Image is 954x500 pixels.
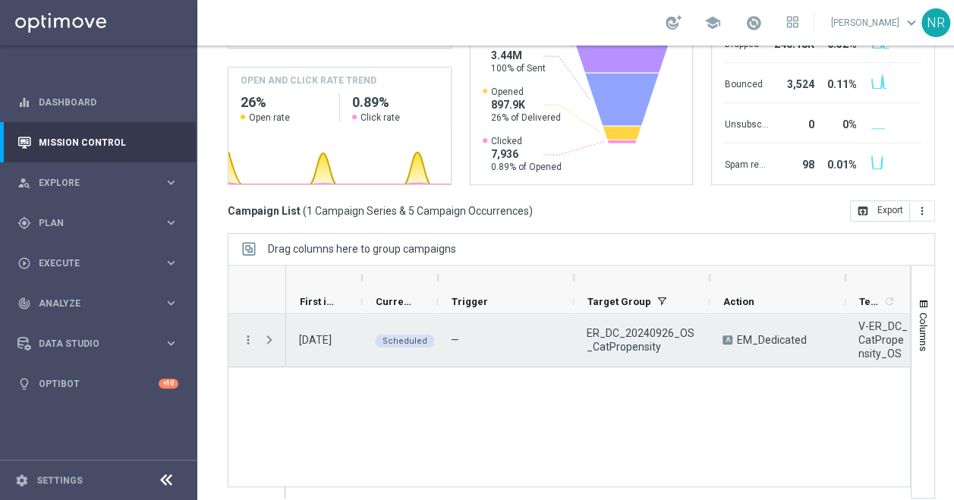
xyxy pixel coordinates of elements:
a: Dashboard [39,82,178,122]
span: First in Range [300,296,336,307]
i: person_search [17,176,31,190]
div: Execute [17,256,164,270]
span: Columns [918,313,930,351]
div: NR [921,8,950,37]
button: equalizer Dashboard [17,96,179,108]
span: 100% of Sent [491,62,546,74]
span: Open rate [249,112,290,124]
div: Bounced [724,71,768,95]
i: lightbulb [17,377,31,391]
i: play_circle_outline [17,256,31,270]
button: play_circle_outline Execute keyboard_arrow_right [17,257,179,269]
div: 3,524 [774,71,814,95]
span: 1 Campaign Series & 5 Campaign Occurrences [307,204,529,218]
div: 98 [774,151,814,175]
span: ( [303,204,307,218]
span: ) [529,204,533,218]
a: Optibot [39,363,159,404]
span: Execute [39,259,164,268]
div: 0.11% [820,71,856,95]
div: 0% [820,111,856,135]
div: Spam reported [724,151,768,175]
span: Data Studio [39,339,164,348]
i: keyboard_arrow_right [164,215,178,230]
div: Plan [17,216,164,230]
span: Trigger [452,296,488,307]
span: 3.44M [491,49,546,62]
a: Mission Control [39,122,178,162]
span: 26% of Delivered [491,112,561,124]
span: Clicked [491,135,562,147]
span: 7,936 [491,147,562,161]
span: Drag columns here to group campaigns [268,243,456,255]
i: keyboard_arrow_right [164,336,178,351]
i: refresh [883,295,896,307]
i: equalizer [17,96,31,109]
h3: Campaign List [228,204,533,218]
div: Data Studio [17,337,164,351]
button: gps_fixed Plan keyboard_arrow_right [17,217,179,229]
span: Calculate column [881,293,896,310]
button: open_in_browser Export [850,200,910,222]
span: school [704,14,721,31]
div: 0 [774,111,814,135]
button: more_vert [241,333,255,347]
span: Analyze [39,299,164,308]
i: gps_fixed [17,216,31,230]
colored-tag: Scheduled [375,333,435,347]
span: ER_DC_20240926_OS_CatPropensity [587,326,697,354]
span: 0.89% of Opened [491,161,562,173]
span: EM_Dedicated [737,333,807,347]
button: Mission Control [17,137,179,149]
div: Mission Control [17,122,178,162]
div: Dashboard [17,82,178,122]
div: 0.01% [820,151,856,175]
div: Unsubscribed [724,111,768,135]
h4: OPEN AND CLICK RATE TREND [241,74,376,87]
span: Target Group [587,296,651,307]
span: keyboard_arrow_down [903,14,920,31]
span: V-ER_DC_CatPropensity_OS [858,319,908,360]
div: Optibot [17,363,178,404]
span: Plan [39,219,164,228]
button: person_search Explore keyboard_arrow_right [17,177,179,189]
i: keyboard_arrow_right [164,296,178,310]
i: more_vert [916,205,928,217]
span: Current Status [376,296,412,307]
h2: 0.89% [352,93,439,112]
multiple-options-button: Export to CSV [850,204,935,216]
div: 17 Jul 2025, Thursday [299,333,332,347]
div: Row Groups [268,243,456,255]
div: Analyze [17,297,164,310]
button: lightbulb Optibot +10 [17,378,179,390]
i: settings [15,473,29,487]
i: keyboard_arrow_right [164,256,178,270]
a: [PERSON_NAME]keyboard_arrow_down [830,11,921,34]
i: open_in_browser [857,205,869,217]
span: A [723,335,732,344]
button: Data Studio keyboard_arrow_right [17,338,179,350]
div: +10 [159,379,178,388]
span: Scheduled [383,336,427,346]
span: Templates [859,296,881,307]
h2: 26% [241,93,327,112]
span: Explore [39,178,164,187]
span: Action [723,296,754,307]
button: track_changes Analyze keyboard_arrow_right [17,297,179,310]
i: keyboard_arrow_right [164,175,178,190]
span: Click rate [361,112,400,124]
span: 897.9K [491,98,561,112]
button: more_vert [910,200,935,222]
a: Settings [36,476,83,485]
span: Opened [491,86,561,98]
i: track_changes [17,297,31,310]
